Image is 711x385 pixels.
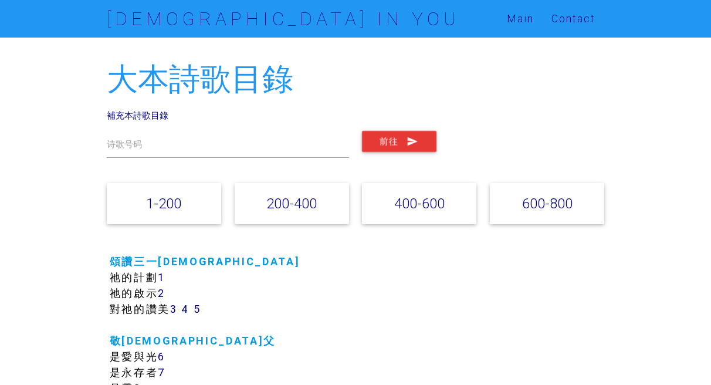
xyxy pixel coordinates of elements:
[146,195,181,212] a: 1-200
[158,366,166,379] a: 7
[158,286,165,300] a: 2
[158,350,165,363] a: 6
[107,110,168,121] a: 補充本詩歌目錄
[110,334,276,347] a: 敬[DEMOGRAPHIC_DATA]父
[522,195,573,212] a: 600-800
[181,302,189,316] a: 4
[194,302,201,316] a: 5
[266,195,317,212] a: 200-400
[394,195,445,212] a: 400-600
[107,138,142,151] label: 诗歌号码
[362,131,436,152] button: 前往
[110,255,300,268] a: 頌讚三一[DEMOGRAPHIC_DATA]
[170,302,178,316] a: 3
[107,62,604,97] h2: 大本詩歌目錄
[158,271,165,284] a: 1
